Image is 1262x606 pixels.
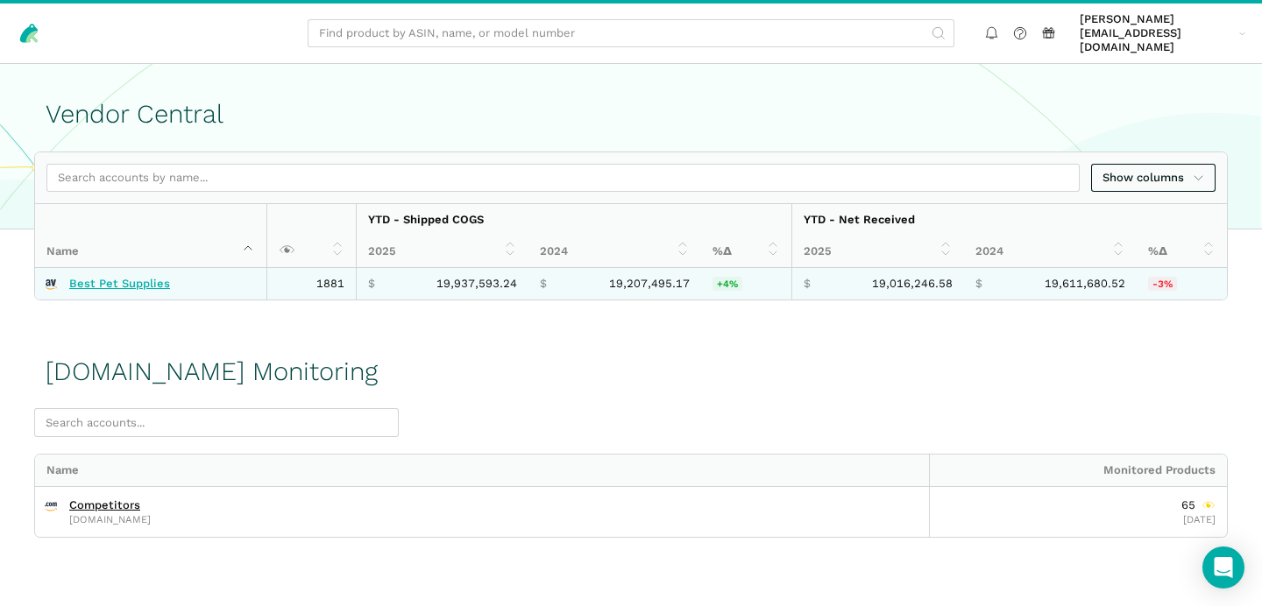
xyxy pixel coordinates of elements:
span: 19,207,495.17 [609,277,690,291]
td: 1881 [266,268,356,299]
span: $ [975,277,982,291]
a: Best Pet Supplies [69,277,170,291]
span: 19,937,593.24 [436,277,517,291]
th: Name : activate to sort column descending [35,204,266,267]
td: -3.04% [1137,268,1227,299]
h1: Vendor Central [46,100,1216,129]
td: 3.80% [701,268,791,299]
span: [DATE] [1183,513,1216,525]
span: $ [804,277,811,291]
div: Open Intercom Messenger [1202,546,1244,588]
span: [PERSON_NAME][EMAIL_ADDRESS][DOMAIN_NAME] [1080,12,1233,55]
th: 2025: activate to sort column ascending [356,236,528,267]
th: 2024: activate to sort column ascending [528,236,701,267]
strong: YTD - Shipped COGS [368,213,484,226]
th: 2025: activate to sort column ascending [791,236,964,267]
span: +4% [713,277,742,291]
h1: [DOMAIN_NAME] Monitoring [46,357,378,386]
th: : activate to sort column ascending [266,204,356,267]
div: Monitored Products [929,454,1227,486]
th: %Δ: activate to sort column ascending [701,236,791,267]
span: $ [540,277,547,291]
span: 19,016,246.58 [872,277,953,291]
div: Name [35,454,929,486]
input: Search accounts... [34,408,399,437]
span: -3% [1148,277,1177,291]
span: $ [368,277,375,291]
a: [PERSON_NAME][EMAIL_ADDRESS][DOMAIN_NAME] [1074,10,1251,58]
span: 19,611,680.52 [1045,277,1125,291]
th: %Δ: activate to sort column ascending [1137,236,1227,267]
span: Show columns [1102,169,1204,187]
th: 2024: activate to sort column ascending [964,236,1137,267]
a: Show columns [1091,164,1216,193]
a: Competitors [69,498,140,512]
span: [DOMAIN_NAME] [69,515,151,525]
strong: YTD - Net Received [804,213,915,226]
input: Find product by ASIN, name, or model number [308,19,954,48]
div: 65 [1181,498,1216,512]
input: Search accounts by name... [46,164,1080,193]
